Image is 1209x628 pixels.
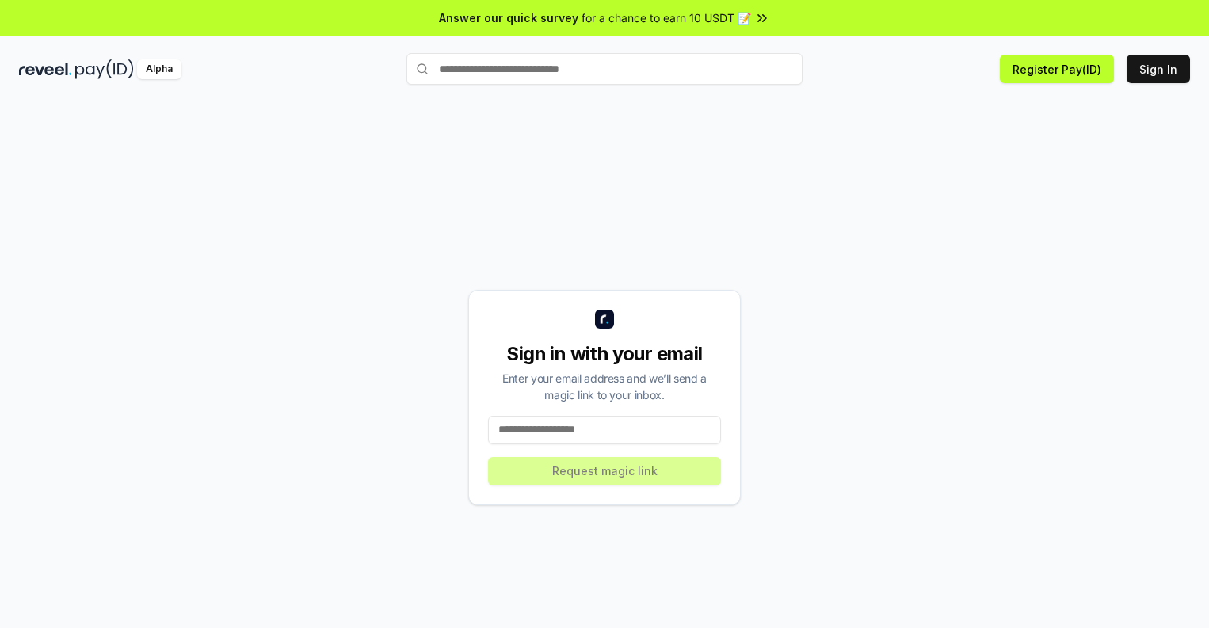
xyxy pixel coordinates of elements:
img: logo_small [595,310,614,329]
div: Sign in with your email [488,341,721,367]
img: pay_id [75,59,134,79]
button: Sign In [1127,55,1190,83]
span: Answer our quick survey [439,10,578,26]
span: for a chance to earn 10 USDT 📝 [582,10,751,26]
img: reveel_dark [19,59,72,79]
button: Register Pay(ID) [1000,55,1114,83]
div: Alpha [137,59,181,79]
div: Enter your email address and we’ll send a magic link to your inbox. [488,370,721,403]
